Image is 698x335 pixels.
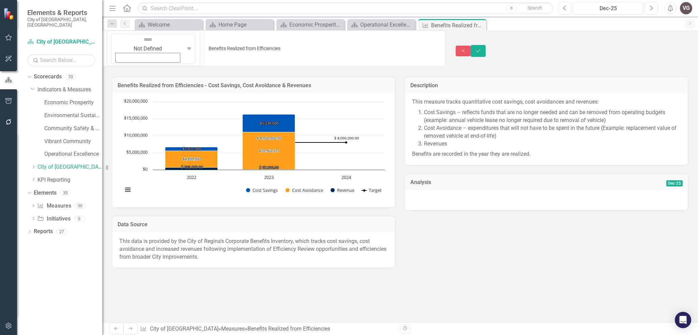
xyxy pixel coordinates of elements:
path: 2022, 4,899,000. Cost Avoidance. [165,151,218,168]
div: Benefits Realized from Efficiencies [431,21,485,30]
button: Show Cost Avoidance [286,187,323,193]
text: $5,230,000 [260,121,278,125]
h3: Benefits Realized from Efficiencies - Cost Savings, Cost Avoidance & Revenues [118,82,390,89]
div: Chart. Highcharts interactive chart. [119,98,388,200]
a: City of [GEOGRAPHIC_DATA] [150,325,218,332]
span: Dec-25 [666,180,683,186]
button: Show Revenue [331,187,355,193]
div: Dec-25 [576,4,641,13]
a: Measures [37,202,71,210]
text: $10,000,000 [124,132,148,138]
text: $5,000,000 [126,149,148,155]
path: 2022, 683,000. Revenue. [165,168,218,170]
div: 0 [74,216,85,222]
button: View chart menu, Chart [123,185,133,195]
span: Elements & Reports [27,9,95,17]
text: $0 [143,166,148,172]
input: This field is required [204,30,445,66]
div: Economic Prosperity Dashboard [289,20,343,29]
a: Initiatives [37,215,70,223]
input: Search Below... [27,54,95,66]
a: City of [GEOGRAPHIC_DATA] [37,163,102,171]
a: Vibrant Community [44,138,102,146]
img: Not Defined [142,34,153,45]
p: Benefits are recorded in the year they are realized. [412,149,681,158]
div: 30 [75,203,86,209]
div: Home Page [218,20,272,29]
a: Scorecards [34,73,62,81]
g: Cost Avoidance, series 2 of 4. Bar series with 3 bars. [165,102,347,170]
button: VG [680,2,692,14]
g: Cost Savings, series 1 of 4. Bar series with 3 bars. [165,102,347,151]
a: Operational Excellence [44,150,102,158]
text: $ 8,000,000.00 [257,136,282,140]
h3: Data Source [118,222,390,228]
a: Economic Prosperity Dashboard [278,20,343,29]
div: Operational Excellence Dashboard [360,20,414,29]
path: 2024, 8,000,000. Target. [345,141,348,144]
div: 30 [60,190,71,196]
div: Benefits Realized from Efficiencies [247,325,330,332]
div: Not Defined [115,45,180,53]
div: 27 [56,229,67,234]
div: Open Intercom Messenger [675,312,691,328]
h3: Analysis [410,179,563,185]
text: 2024 [342,174,351,180]
text: 2023 [264,174,274,180]
a: Home Page [207,20,272,29]
li: Cost Avoidance – expenditures that will not have to be spent in the future (Example: replacement ... [424,124,681,140]
text: $1,071,000 [183,146,201,151]
a: Indicators & Measures [37,86,102,94]
a: Environmental Sustainability [44,112,102,120]
button: Show Cost Savings [246,187,278,193]
text: $15,000,000 [124,115,148,121]
div: Welcome [148,20,201,29]
li: Revenues [424,140,681,148]
a: Welcome [136,20,201,29]
div: » » [140,325,395,333]
button: Dec-25 [573,2,643,14]
h3: Description [410,82,683,89]
a: Operational Excellence Dashboard [349,20,414,29]
a: Measures [221,325,245,332]
path: 2023, 5,230,000. Cost Savings. [243,115,295,132]
a: Community Safety & Well-being [44,125,102,133]
div: 70 [65,74,76,80]
text: $ 683,000.00 [181,165,203,169]
a: City of [GEOGRAPHIC_DATA] [27,38,95,46]
text: $20,000,000 [124,98,148,104]
text: $ 8,000,000.00 [334,136,359,140]
svg: Interactive chart [119,98,388,200]
button: Show Target [362,187,382,193]
p: This measure tracks quantitative cost savings, cost avoidances and revenues: [412,98,681,107]
p: This data is provided by the City of Regina's Corporate Benefits Inventory, which tracks cost sav... [119,238,388,261]
img: ClearPoint Strategy [3,8,15,20]
li: Cost Savings – reflects funds that are no longer needed and can be removed from operating budgets... [424,109,681,124]
small: City of [GEOGRAPHIC_DATA], [GEOGRAPHIC_DATA] [27,17,95,28]
a: Reports [34,228,53,235]
input: Search ClearPoint... [138,2,553,14]
text: $10,962,271 [259,148,279,153]
text: $4,899,000 [183,156,201,161]
a: KPI Reporting [37,176,102,184]
path: 2023, 10,962,271. Cost Avoidance. [243,132,295,170]
path: 2022, 1,071,000. Cost Savings. [165,147,218,151]
g: Target, series 4 of 4. Line with 3 data points. [192,141,348,144]
text: $ 67,000.00 [259,165,279,170]
a: Elements [34,189,57,197]
text: 2022 [187,174,196,180]
a: Economic Prosperity [44,99,102,107]
span: Search [528,5,542,11]
button: Search [518,3,552,13]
